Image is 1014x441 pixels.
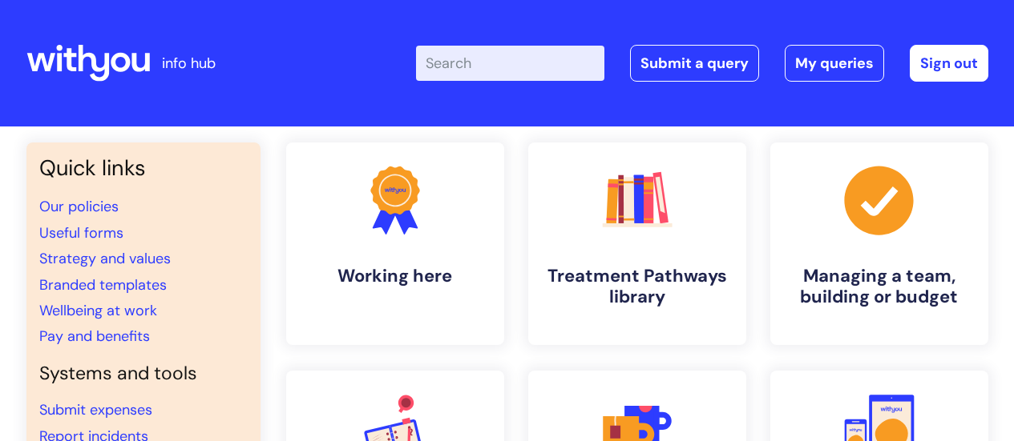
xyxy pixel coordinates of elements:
a: Our policies [39,197,119,216]
h4: Working here [299,266,491,287]
a: Submit a query [630,45,759,82]
a: Managing a team, building or budget [770,142,988,345]
a: Strategy and values [39,249,171,268]
a: Working here [286,142,504,345]
a: Sign out [910,45,988,82]
a: Useful forms [39,223,123,243]
a: Branded templates [39,275,167,295]
div: | - [416,45,988,82]
input: Search [416,46,604,81]
a: My queries [785,45,884,82]
a: Submit expenses [39,400,152,419]
h4: Managing a team, building or budget [783,266,976,308]
p: info hub [162,50,216,76]
h3: Quick links [39,155,248,181]
h4: Treatment Pathways library [541,266,733,308]
a: Pay and benefits [39,327,150,346]
h4: Systems and tools [39,363,248,385]
a: Wellbeing at work [39,301,157,320]
a: Treatment Pathways library [528,142,746,345]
